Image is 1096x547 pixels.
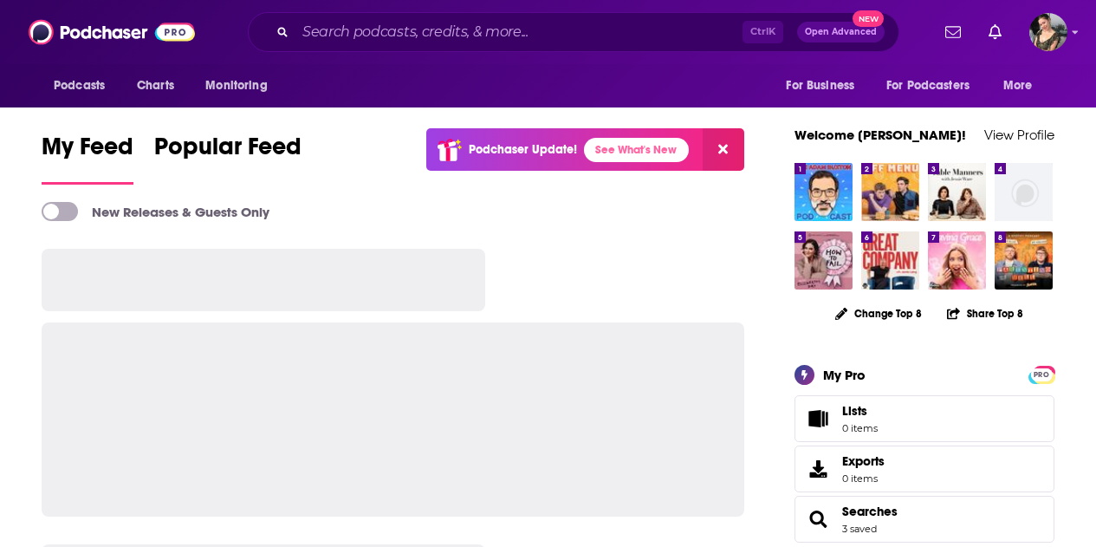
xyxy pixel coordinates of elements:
[861,163,919,221] img: Off Menu with Ed Gamble and James Acaster
[584,138,689,162] a: See What's New
[1031,368,1052,381] span: PRO
[248,12,899,52] div: Search podcasts, credits, & more...
[794,496,1054,543] span: Searches
[875,69,995,102] button: open menu
[786,74,854,98] span: For Business
[928,231,986,290] img: Saving Grace
[1029,13,1067,51] button: Show profile menu
[42,132,133,185] a: My Feed
[801,407,835,431] span: Lists
[842,453,885,469] span: Exports
[984,127,1054,143] a: View Profile
[1031,367,1052,380] a: PRO
[1029,13,1067,51] img: User Profile
[794,163,853,221] img: THE ADAM BUXTON PODCAST
[842,422,878,434] span: 0 items
[842,403,878,419] span: Lists
[42,69,127,102] button: open menu
[805,28,877,36] span: Open Advanced
[295,18,743,46] input: Search podcasts, credits, & more...
[797,22,885,42] button: Open AdvancedNew
[794,127,966,143] a: Welcome [PERSON_NAME]!
[825,303,932,324] button: Change Top 8
[823,367,866,383] div: My Pro
[794,446,1054,492] a: Exports
[886,74,970,98] span: For Podcasters
[842,523,877,535] a: 3 saved
[982,17,1008,47] a: Show notifications dropdown
[938,17,968,47] a: Show notifications dropdown
[991,69,1054,102] button: open menu
[794,395,1054,442] a: Lists
[29,16,195,49] img: Podchaser - Follow, Share and Rate Podcasts
[774,69,876,102] button: open menu
[154,132,302,172] span: Popular Feed
[801,507,835,531] a: Searches
[842,504,898,519] a: Searches
[154,132,302,185] a: Popular Feed
[842,472,885,485] span: 0 items
[193,69,289,102] button: open menu
[469,142,577,157] p: Podchaser Update!
[995,231,1053,290] img: Parenting Hell with Rob Beckett and Josh Widdicombe
[1003,74,1033,98] span: More
[137,74,174,98] span: Charts
[42,202,269,221] a: New Releases & Guests Only
[928,163,986,221] img: Table Manners with Jessie Ware
[743,21,783,43] span: Ctrl K
[126,69,185,102] a: Charts
[946,296,1024,330] button: Share Top 8
[995,163,1053,221] img: missing-image.png
[54,74,105,98] span: Podcasts
[205,74,267,98] span: Monitoring
[853,10,884,27] span: New
[42,132,133,172] span: My Feed
[861,231,919,290] img: Great Company with Jamie Laing
[794,231,853,290] img: How To Fail With Elizabeth Day
[1029,13,1067,51] span: Logged in as Flossie22
[801,457,835,481] span: Exports
[842,403,867,419] span: Lists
